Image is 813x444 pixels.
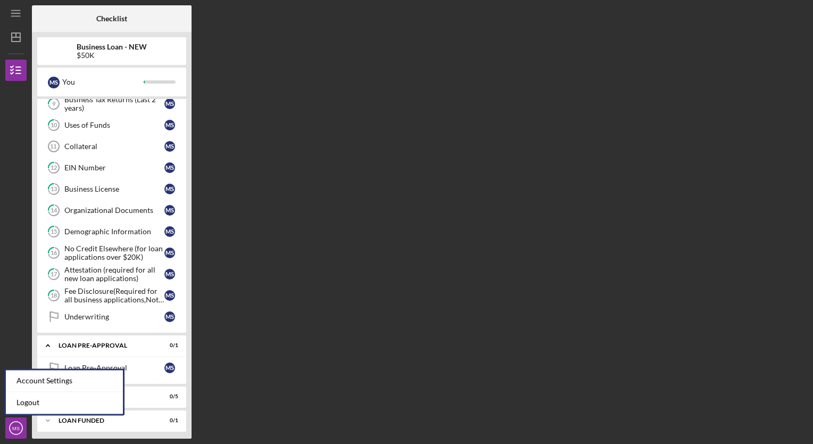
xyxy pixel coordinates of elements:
[164,311,175,322] div: M S
[51,292,57,299] tspan: 18
[77,43,147,51] b: Business Loan - NEW
[164,226,175,237] div: M S
[12,425,20,431] text: MS
[48,77,60,88] div: M S
[164,205,175,216] div: M S
[59,342,152,349] div: LOAN PRE-APPROVAL
[64,206,164,215] div: Organizational Documents
[164,184,175,194] div: M S
[43,200,181,221] a: 14Organizational DocumentsMS
[52,101,56,108] tspan: 9
[159,342,178,349] div: 0 / 1
[43,157,181,178] a: 12EIN NumberMS
[64,244,164,261] div: No Credit Elsewhere (for loan applications over $20K)
[64,185,164,193] div: Business License
[64,364,164,372] div: Loan Pre-Approval
[43,178,181,200] a: 13Business LicenseMS
[64,313,164,321] div: Underwriting
[51,186,57,193] tspan: 13
[164,248,175,258] div: M S
[159,417,178,424] div: 0 / 1
[62,73,144,91] div: You
[164,98,175,109] div: M S
[51,122,57,129] tspan: 10
[51,228,57,235] tspan: 15
[43,242,181,264] a: 16No Credit Elsewhere (for loan applications over $20K)MS
[59,417,152,424] div: LOAN FUNDED
[6,392,123,414] a: Logout
[51,250,57,257] tspan: 16
[159,393,178,400] div: 0 / 5
[43,357,181,379] a: Loan Pre-ApprovalMS
[164,290,175,301] div: M S
[164,162,175,173] div: M S
[43,93,181,114] a: 9Business Tax Returns (Last 2 years)MS
[51,271,57,278] tspan: 17
[64,227,164,236] div: Demographic Information
[43,114,181,136] a: 10Uses of FundsMS
[51,207,57,214] tspan: 14
[64,287,164,304] div: Fee Disclosure(Required for all business applications,Not needed for Contractor loans)
[164,363,175,373] div: M S
[164,141,175,152] div: M S
[50,143,56,150] tspan: 11
[51,165,57,171] tspan: 12
[96,14,127,23] b: Checklist
[5,417,27,439] button: MS
[64,121,164,129] div: Uses of Funds
[6,370,123,392] div: Account Settings
[64,142,164,151] div: Collateral
[64,95,164,112] div: Business Tax Returns (Last 2 years)
[64,266,164,283] div: Attestation (required for all new loan applications)
[164,269,175,279] div: M S
[77,51,147,60] div: $50K
[43,306,181,327] a: UnderwritingMS
[64,163,164,172] div: EIN Number
[43,285,181,306] a: 18Fee Disclosure(Required for all business applications,Not needed for Contractor loans)MS
[43,221,181,242] a: 15Demographic InformationMS
[164,120,175,130] div: M S
[43,136,181,157] a: 11CollateralMS
[43,264,181,285] a: 17Attestation (required for all new loan applications)MS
